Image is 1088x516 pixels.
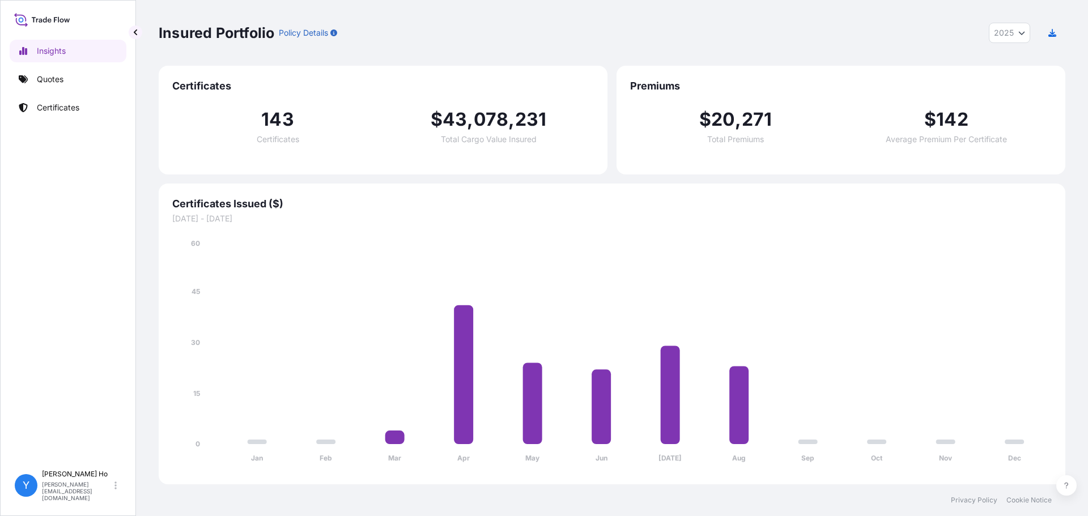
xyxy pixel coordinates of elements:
[989,23,1030,43] button: Year Selector
[515,110,547,129] span: 231
[195,440,200,448] tspan: 0
[10,40,126,62] a: Insights
[711,110,735,129] span: 20
[508,110,515,129] span: ,
[261,110,294,129] span: 143
[441,135,537,143] span: Total Cargo Value Insured
[457,454,470,462] tspan: Apr
[630,79,1052,93] span: Premiums
[37,45,66,57] p: Insights
[159,24,274,42] p: Insured Portfolio
[42,470,112,479] p: [PERSON_NAME] Ho
[1008,454,1021,462] tspan: Dec
[23,480,29,491] span: Y
[10,96,126,119] a: Certificates
[37,102,79,113] p: Certificates
[37,74,63,85] p: Quotes
[191,338,200,347] tspan: 30
[257,135,299,143] span: Certificates
[443,110,467,129] span: 43
[886,135,1007,143] span: Average Premium Per Certificate
[279,27,328,39] p: Policy Details
[431,110,443,129] span: $
[658,454,682,462] tspan: [DATE]
[924,110,936,129] span: $
[388,454,401,462] tspan: Mar
[172,197,1052,211] span: Certificates Issued ($)
[742,110,772,129] span: 271
[192,287,200,296] tspan: 45
[936,110,968,129] span: 142
[474,110,509,129] span: 078
[1006,496,1052,505] a: Cookie Notice
[939,454,953,462] tspan: Nov
[251,454,263,462] tspan: Jan
[735,110,741,129] span: ,
[596,454,607,462] tspan: Jun
[320,454,332,462] tspan: Feb
[191,239,200,248] tspan: 60
[994,27,1014,39] span: 2025
[525,454,540,462] tspan: May
[801,454,814,462] tspan: Sep
[10,68,126,91] a: Quotes
[467,110,473,129] span: ,
[707,135,764,143] span: Total Premiums
[42,481,112,501] p: [PERSON_NAME][EMAIL_ADDRESS][DOMAIN_NAME]
[951,496,997,505] a: Privacy Policy
[193,389,200,398] tspan: 15
[699,110,711,129] span: $
[172,213,1052,224] span: [DATE] - [DATE]
[172,79,594,93] span: Certificates
[871,454,883,462] tspan: Oct
[732,454,746,462] tspan: Aug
